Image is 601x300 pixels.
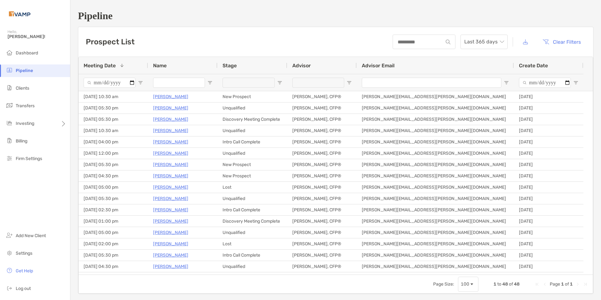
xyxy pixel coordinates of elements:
[16,68,33,73] span: Pipeline
[287,204,357,215] div: [PERSON_NAME], CFP®
[153,183,188,191] p: [PERSON_NAME]
[362,78,501,88] input: Advisor Email Filter Input
[153,229,188,236] p: [PERSON_NAME]
[362,63,394,69] span: Advisor Email
[357,193,514,204] div: [PERSON_NAME][EMAIL_ADDRESS][PERSON_NAME][DOMAIN_NAME]
[223,63,237,69] span: Stage
[514,227,583,238] div: [DATE]
[542,282,547,287] div: Previous Page
[79,204,148,215] div: [DATE] 02:30 pm
[153,104,188,112] p: [PERSON_NAME]
[6,119,13,127] img: investing icon
[153,240,188,248] a: [PERSON_NAME]
[287,250,357,261] div: [PERSON_NAME], CFP®
[153,217,188,225] p: [PERSON_NAME]
[16,121,34,126] span: Investing
[570,281,573,287] span: 1
[287,193,357,204] div: [PERSON_NAME], CFP®
[6,102,13,109] img: transfers icon
[6,284,13,292] img: logout icon
[357,250,514,261] div: [PERSON_NAME][EMAIL_ADDRESS][PERSON_NAME][DOMAIN_NAME]
[514,182,583,193] div: [DATE]
[84,78,135,88] input: Meeting Date Filter Input
[218,159,287,170] div: New Prospect
[535,282,540,287] div: First Page
[357,261,514,272] div: [PERSON_NAME][EMAIL_ADDRESS][PERSON_NAME][DOMAIN_NAME]
[79,238,148,249] div: [DATE] 02:00 pm
[6,66,13,74] img: pipeline icon
[514,193,583,204] div: [DATE]
[79,114,148,125] div: [DATE] 05:30 pm
[433,281,454,287] div: Page Size:
[357,136,514,147] div: [PERSON_NAME][EMAIL_ADDRESS][PERSON_NAME][DOMAIN_NAME]
[218,227,287,238] div: Unqualified
[153,172,188,180] a: [PERSON_NAME]
[16,103,35,108] span: Transfers
[79,216,148,227] div: [DATE] 01:00 pm
[218,193,287,204] div: Unqualified
[6,267,13,274] img: get-help icon
[79,182,148,193] div: [DATE] 05:00 pm
[79,261,148,272] div: [DATE] 04:30 pm
[357,182,514,193] div: [PERSON_NAME][EMAIL_ADDRESS][PERSON_NAME][DOMAIN_NAME]
[514,272,583,283] div: [DATE]
[583,282,588,287] div: Last Page
[79,250,148,261] div: [DATE] 05:30 pm
[218,204,287,215] div: Intro Call Complete
[514,114,583,125] div: [DATE]
[153,263,188,270] a: [PERSON_NAME]
[153,195,188,203] p: [PERSON_NAME]
[153,138,188,146] a: [PERSON_NAME]
[287,125,357,136] div: [PERSON_NAME], CFP®
[218,114,287,125] div: Discovery Meeting Complete
[16,156,42,161] span: Firm Settings
[218,136,287,147] div: Intro Call Complete
[514,136,583,147] div: [DATE]
[6,249,13,257] img: settings icon
[514,125,583,136] div: [DATE]
[153,161,188,169] a: [PERSON_NAME]
[357,159,514,170] div: [PERSON_NAME][EMAIL_ADDRESS][PERSON_NAME][DOMAIN_NAME]
[519,63,548,69] span: Create Date
[461,281,469,287] div: 100
[287,216,357,227] div: [PERSON_NAME], CFP®
[153,274,188,282] a: [PERSON_NAME]
[153,115,188,123] a: [PERSON_NAME]
[218,250,287,261] div: Intro Call Complete
[287,182,357,193] div: [PERSON_NAME], CFP®
[287,91,357,102] div: [PERSON_NAME], CFP®
[6,231,13,239] img: add_new_client icon
[79,125,148,136] div: [DATE] 10:30 am
[519,78,571,88] input: Create Date Filter Input
[504,80,509,85] button: Open Filter Menu
[207,80,212,85] button: Open Filter Menu
[79,136,148,147] div: [DATE] 04:00 pm
[153,93,188,101] a: [PERSON_NAME]
[514,261,583,272] div: [DATE]
[287,170,357,181] div: [PERSON_NAME], CFP®
[218,238,287,249] div: Lost
[86,37,135,46] h3: Prospect List
[502,281,508,287] span: 48
[16,251,32,256] span: Settings
[561,281,564,287] span: 1
[357,170,514,181] div: [PERSON_NAME][EMAIL_ADDRESS][PERSON_NAME][DOMAIN_NAME]
[153,127,188,135] a: [PERSON_NAME]
[575,282,580,287] div: Next Page
[218,103,287,114] div: Unqualified
[79,91,148,102] div: [DATE] 10:30 am
[16,286,31,291] span: Log out
[153,63,167,69] span: Name
[514,216,583,227] div: [DATE]
[357,103,514,114] div: [PERSON_NAME][EMAIL_ADDRESS][PERSON_NAME][DOMAIN_NAME]
[357,238,514,249] div: [PERSON_NAME][EMAIL_ADDRESS][PERSON_NAME][DOMAIN_NAME]
[287,103,357,114] div: [PERSON_NAME], CFP®
[153,206,188,214] p: [PERSON_NAME]
[6,137,13,144] img: billing icon
[292,63,311,69] span: Advisor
